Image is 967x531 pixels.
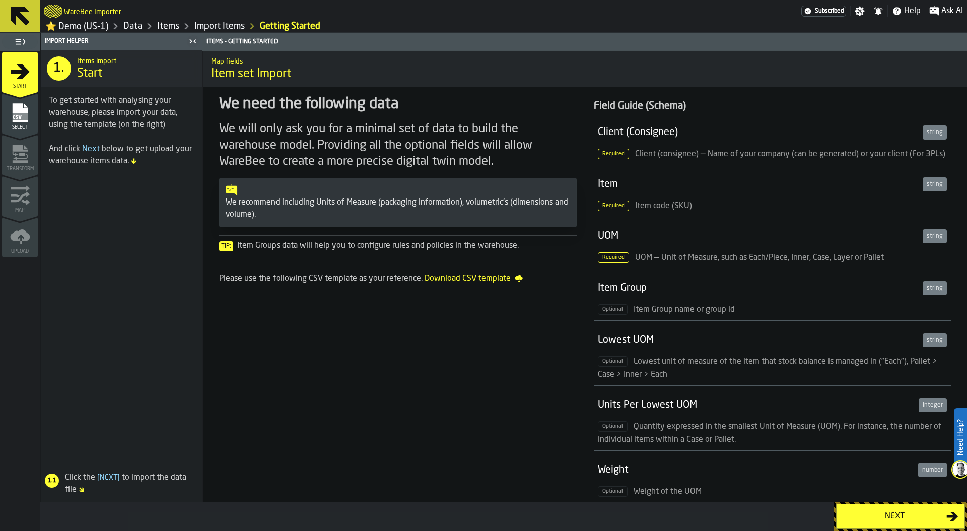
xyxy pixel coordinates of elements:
[941,5,963,17] span: Ask AI
[2,125,38,130] span: Select
[2,84,38,89] span: Start
[598,177,919,191] div: Item
[843,510,946,522] div: Next
[2,93,38,134] li: menu Select
[41,50,202,87] div: title-Start
[925,5,967,17] label: button-toggle-Ask AI
[425,273,523,285] span: Download CSV template
[2,166,38,172] span: Transform
[923,281,947,295] div: string
[923,229,947,243] div: string
[598,358,937,379] span: Lowest unit of measure of the item that stock balance is managed in ("Each"), Pallet > Case > Inn...
[45,477,58,484] span: 1.1
[598,463,915,477] div: Weight
[77,65,102,82] span: Start
[836,504,965,529] button: button-Next
[47,56,71,81] div: 1.
[260,21,320,32] a: link-to-/wh/i/103622fe-4b04-4da1-b95f-2619b9c959cc/import/items
[2,208,38,213] span: Map
[634,306,735,314] span: Item Group name or group id
[194,21,245,32] a: link-to-/wh/i/103622fe-4b04-4da1-b95f-2619b9c959cc/import/items/
[219,275,423,283] span: Please use the following CSV template as your reference.
[598,333,919,347] div: Lowest UOM
[219,95,577,113] div: We need the following data
[598,398,915,412] div: Units Per Lowest UOM
[598,281,919,295] div: Item Group
[2,52,38,92] li: menu Start
[598,149,629,159] span: Required
[923,333,947,347] div: string
[598,304,628,315] span: Optional
[801,6,846,17] a: link-to-/wh/i/103622fe-4b04-4da1-b95f-2619b9c959cc/settings/billing
[219,241,233,251] span: Tip:
[44,20,504,32] nav: Breadcrumb
[635,254,884,262] span: UOM — Unit of Measure, such as Each/Piece, Inner, Case, Layer or Pallet
[211,66,959,82] span: Item set Import
[49,143,194,167] div: And click below to get upload your warehouse items data.
[594,99,951,113] div: Field Guide (Schema)
[49,95,194,131] div: To get started with analysing your warehouse, please import your data, using the template (on the...
[635,150,945,158] span: Client (consignee) — Name of your company (can be generated) or your client (For 3PLs)
[41,472,198,496] div: Click the to import the data file
[888,5,925,17] label: button-toggle-Help
[923,125,947,140] div: string
[598,125,919,140] div: Client (Consignee)
[598,229,919,243] div: UOM
[2,35,38,49] label: button-toggle-Toggle Full Menu
[955,409,966,466] label: Need Help?
[44,2,62,20] a: logo-header
[41,33,202,50] header: Import Helper
[157,21,179,32] a: link-to-/wh/i/103622fe-4b04-4da1-b95f-2619b9c959cc/data/items/
[2,249,38,254] span: Upload
[634,488,702,496] span: Weight of the UOM
[45,21,108,32] a: link-to-/wh/i/103622fe-4b04-4da1-b95f-2619b9c959cc
[2,176,38,216] li: menu Map
[202,33,967,51] header: Items - Getting Started
[203,51,967,87] div: title-Item set Import
[598,252,629,263] span: Required
[598,356,628,367] span: Optional
[904,5,921,17] span: Help
[425,273,523,286] a: Download CSV template
[598,421,628,432] span: Optional
[635,202,692,210] span: Item code (SKU)
[919,398,947,412] div: integer
[2,217,38,257] li: menu Upload
[211,56,959,66] h2: Sub Title
[219,240,577,252] div: Item Groups data will help you to configure rules and policies in the warehouse.
[77,55,194,65] h2: Sub Title
[226,196,570,221] div: We recommend including Units of Measure (packaging information), volumetric's (dimensions and vol...
[598,486,628,497] span: Optional
[204,38,965,45] div: Items - Getting Started
[186,35,200,47] label: button-toggle-Close me
[43,38,186,45] div: Import Helper
[851,6,869,16] label: button-toggle-Settings
[219,121,577,170] div: We will only ask you for a minimal set of data to build the warehouse model. Providing all the op...
[64,6,121,16] h2: Sub Title
[123,21,142,32] a: link-to-/wh/i/103622fe-4b04-4da1-b95f-2619b9c959cc/data
[598,423,941,444] span: Quantity expressed in the smallest Unit of Measure (UOM). For instance, the number of individual ...
[2,135,38,175] li: menu Transform
[918,463,947,477] div: number
[82,145,100,153] span: Next
[801,6,846,17] div: Menu Subscription
[117,474,120,481] span: ]
[95,474,122,481] span: Next
[598,201,629,211] span: Required
[97,474,100,481] span: [
[923,177,947,191] div: string
[869,6,887,16] label: button-toggle-Notifications
[815,8,844,15] span: Subscribed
